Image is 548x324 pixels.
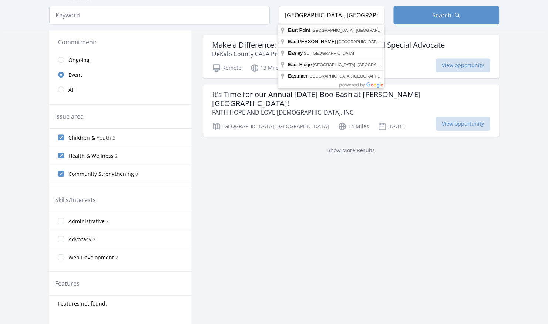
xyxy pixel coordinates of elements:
span: Features not found. [58,300,107,307]
span: Eas [288,27,296,33]
input: Health & Wellness 2 [58,153,64,158]
span: Event [68,71,82,79]
p: [DATE] [378,122,405,131]
span: Children & Youth [68,134,111,141]
legend: Issue area [55,112,84,121]
span: All [68,86,75,93]
p: FAITH HOPE AND LOVE [DEMOGRAPHIC_DATA], INC [212,108,490,117]
span: t Point [288,27,311,33]
p: 14 Miles [338,122,369,131]
legend: Commitment: [58,38,182,47]
a: Ongoing [49,52,191,67]
a: Event [49,67,191,82]
span: 0 [135,171,138,177]
input: Administrative 3 [58,218,64,224]
span: 2 [93,236,95,243]
legend: Features [55,279,80,288]
a: All [49,82,191,97]
a: Show More Results [327,147,375,154]
input: Web Development 2 [58,254,64,260]
p: [GEOGRAPHIC_DATA], [GEOGRAPHIC_DATA] [212,122,329,131]
p: DeKalb County CASA Program [212,50,445,58]
span: [GEOGRAPHIC_DATA], [GEOGRAPHIC_DATA] [313,62,400,67]
span: 2 [112,135,115,141]
span: Eas [288,50,296,56]
span: 3 [106,218,109,225]
h3: Make a Difference: Volunteer as a Court Appointed Special Advocate [212,41,445,50]
span: View opportunity [436,117,490,131]
a: Make a Difference: Volunteer as a Court Appointed Special Advocate DeKalb County CASA Program Rem... [203,35,499,78]
input: Keyword [49,6,270,24]
input: Location [279,6,384,24]
span: Eas [288,73,296,79]
span: Web Development [68,254,114,261]
span: [GEOGRAPHIC_DATA], [GEOGRAPHIC_DATA] [337,40,424,44]
span: 2 [115,153,118,159]
span: Administrative [68,218,105,225]
span: Community Strengthening [68,170,134,178]
span: [GEOGRAPHIC_DATA], [GEOGRAPHIC_DATA] [311,28,398,33]
span: tman [288,73,308,79]
span: Eas [288,39,296,44]
span: ley [288,50,304,56]
p: 13 Miles [250,64,281,72]
input: Advocacy 2 [58,236,64,242]
input: Community Strengthening 0 [58,171,64,177]
p: Remote [212,64,241,72]
span: [GEOGRAPHIC_DATA], [GEOGRAPHIC_DATA] [308,74,395,78]
span: 2 [115,255,118,261]
button: Search [393,6,499,24]
span: Eas [288,62,296,67]
h3: It's Time for our Annual [DATE] Boo Bash at [PERSON_NAME][GEOGRAPHIC_DATA]! [212,90,490,108]
span: t Ridge [288,62,313,67]
span: SC, [GEOGRAPHIC_DATA] [304,51,354,55]
span: Health & Wellness [68,152,114,160]
span: Search [432,11,451,20]
span: View opportunity [436,58,490,72]
legend: Skills/Interests [55,195,96,204]
span: Advocacy [68,236,91,243]
a: It's Time for our Annual [DATE] Boo Bash at [PERSON_NAME][GEOGRAPHIC_DATA]! FAITH HOPE AND LOVE [... [203,84,499,137]
span: [PERSON_NAME] [288,39,337,44]
span: Ongoing [68,57,90,64]
input: Children & Youth 2 [58,134,64,140]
